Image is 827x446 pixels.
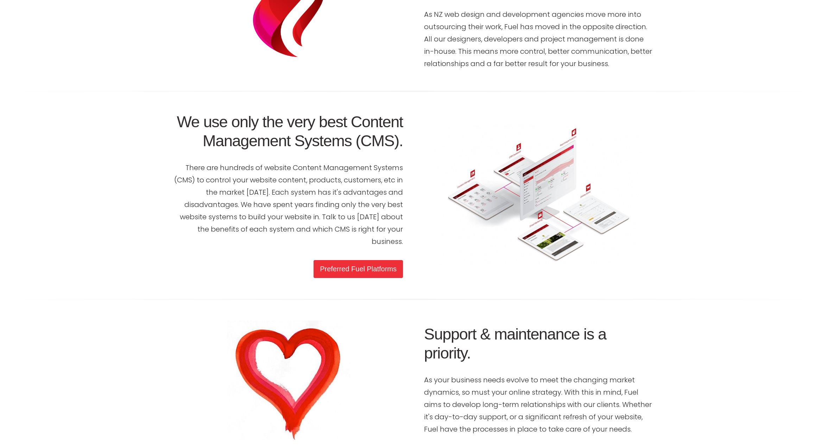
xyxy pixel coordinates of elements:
[424,374,653,435] p: As your business needs evolve to meet the changing market dynamics, so must your online strategy....
[424,8,653,70] p: As NZ web design and development agencies move more into outsourcing their work, Fuel has moved i...
[174,112,403,150] h2: We use only the very best Content Management Systems (CMS).
[433,125,644,265] img: Website Design Platforms
[227,321,350,440] img: Web Design Support
[424,325,653,363] h2: Support & maintenance is a priority.
[174,162,403,248] p: There are hundreds of website Content Management Systems (CMS) to control your website content, p...
[314,260,403,278] a: Preferred Fuel Platforms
